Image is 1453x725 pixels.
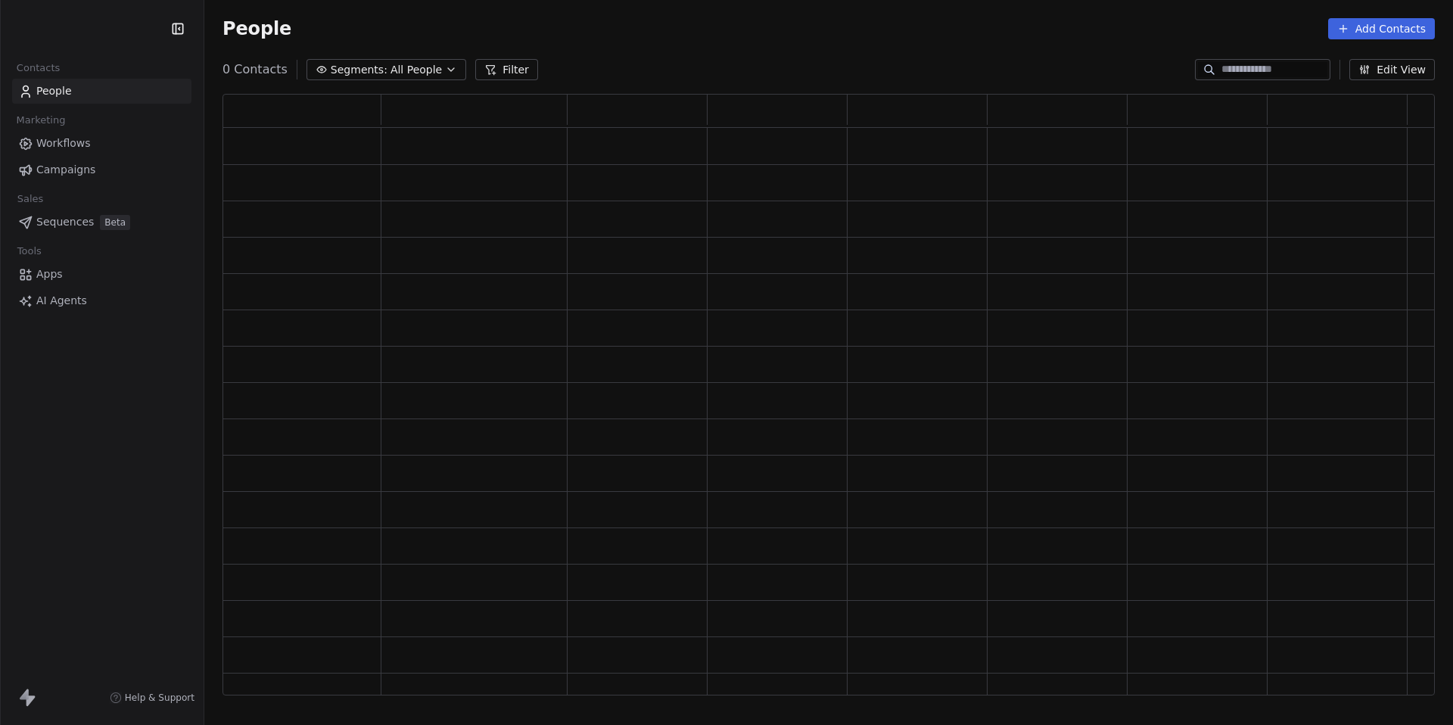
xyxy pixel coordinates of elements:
a: AI Agents [12,288,191,313]
a: People [12,79,191,104]
button: Filter [475,59,538,80]
span: Contacts [10,57,67,79]
a: Campaigns [12,157,191,182]
span: Tools [11,240,48,263]
span: Segments: [331,62,387,78]
a: Workflows [12,131,191,156]
a: Help & Support [110,692,194,704]
span: Sales [11,188,50,210]
span: Marketing [10,109,72,132]
a: Apps [12,262,191,287]
span: Sequences [36,214,94,230]
span: Apps [36,266,63,282]
span: People [222,17,291,40]
button: Add Contacts [1328,18,1435,39]
span: Campaigns [36,162,95,178]
span: 0 Contacts [222,61,288,79]
button: Edit View [1349,59,1435,80]
span: Beta [100,215,130,230]
span: People [36,83,72,99]
span: Help & Support [125,692,194,704]
span: AI Agents [36,293,87,309]
span: Workflows [36,135,91,151]
span: All People [390,62,442,78]
a: SequencesBeta [12,210,191,235]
